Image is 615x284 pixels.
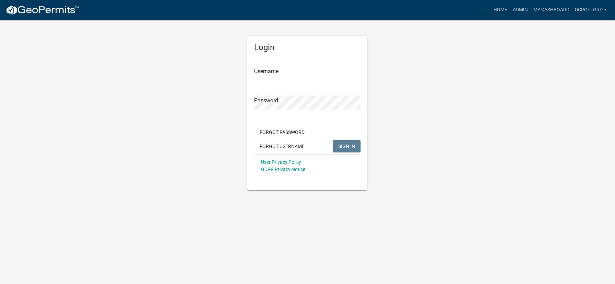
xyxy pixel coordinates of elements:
span: SIGN IN [338,143,355,149]
a: dcrofford [572,3,610,16]
button: SIGN IN [333,140,361,152]
h5: Login [254,43,361,53]
a: GDPR Privacy Notice [261,167,305,172]
a: User Privacy Policy [261,159,301,165]
button: Forgot Username [254,140,310,152]
a: Home [491,3,510,16]
button: Forgot Password [254,126,310,138]
a: Admin [510,3,531,16]
a: My Dashboard [531,3,572,16]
